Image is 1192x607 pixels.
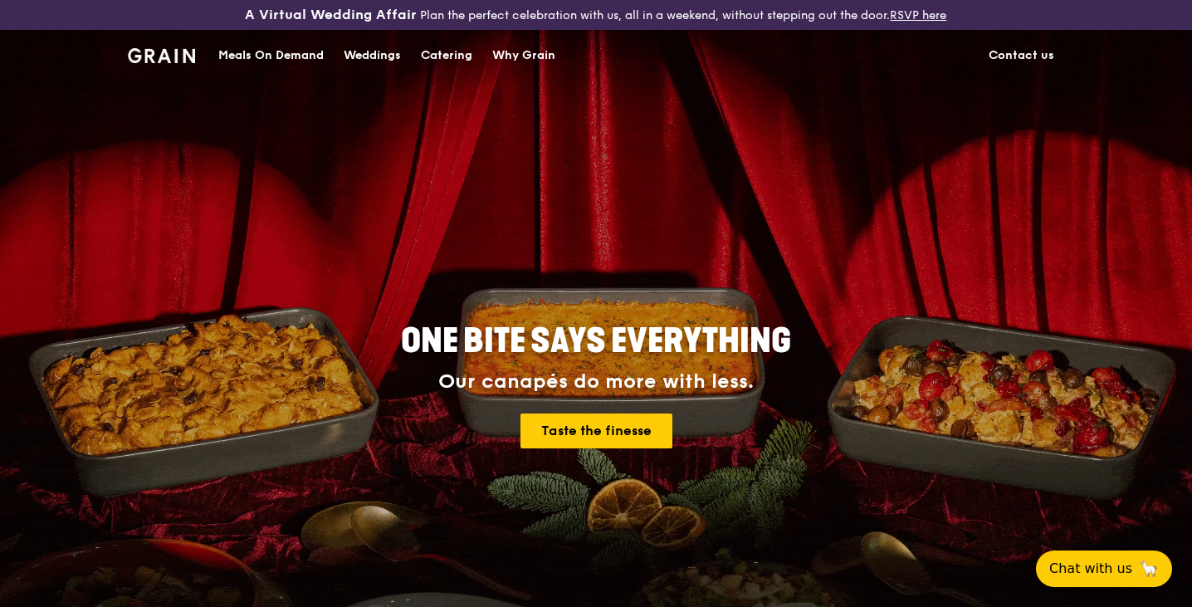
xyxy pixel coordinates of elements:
[297,370,895,394] div: Our canapés do more with less.
[482,31,565,81] a: Why Grain
[218,31,324,81] div: Meals On Demand
[245,7,417,23] h3: A Virtual Wedding Affair
[520,414,672,448] a: Taste the finesse
[421,31,472,81] div: Catering
[1139,559,1159,579] span: 🦙
[334,31,411,81] a: Weddings
[492,31,555,81] div: Why Grain
[1049,559,1132,579] span: Chat with us
[1036,551,1172,587] button: Chat with us🦙
[128,48,195,63] img: Grain
[979,31,1064,81] a: Contact us
[128,29,195,79] a: GrainGrain
[411,31,482,81] a: Catering
[890,8,946,22] a: RSVP here
[198,7,993,23] div: Plan the perfect celebration with us, all in a weekend, without stepping out the door.
[344,31,401,81] div: Weddings
[401,321,791,361] span: ONE BITE SAYS EVERYTHING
